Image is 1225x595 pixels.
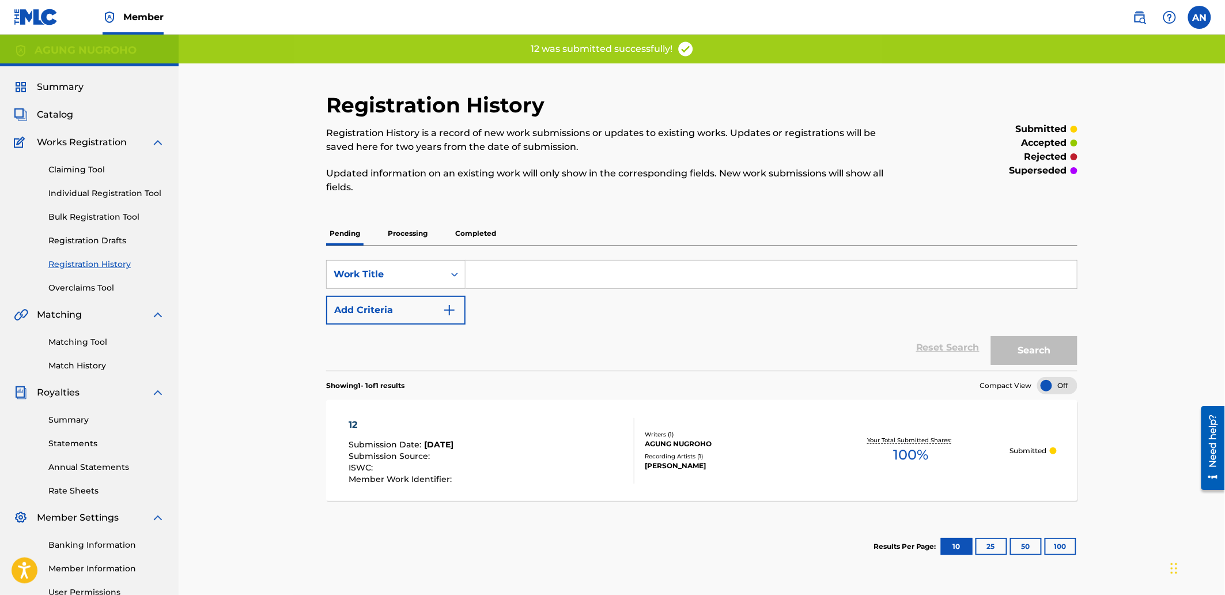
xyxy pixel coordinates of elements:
[349,451,433,461] span: Submission Source :
[452,221,500,246] p: Completed
[645,430,813,439] div: Writers ( 1 )
[14,108,28,122] img: Catalog
[14,9,58,25] img: MLC Logo
[14,511,28,525] img: Member Settings
[1167,540,1225,595] iframe: Chat Widget
[349,418,455,432] div: 12
[48,438,165,450] a: Statements
[48,539,165,551] a: Banking Information
[48,563,165,575] a: Member Information
[151,308,165,322] img: expand
[14,80,84,94] a: SummarySummary
[48,235,165,247] a: Registration Drafts
[326,167,905,194] p: Updated information on an existing work will only show in the corresponding fields. New work subm...
[326,126,905,154] p: Registration History is a record of new work submissions or updates to existing works. Updates or...
[326,221,364,246] p: Pending
[151,511,165,525] img: expand
[48,414,165,426] a: Summary
[48,282,165,294] a: Overclaims Tool
[1010,538,1042,555] button: 50
[349,439,424,450] span: Submission Date :
[326,296,466,325] button: Add Criteria
[1171,551,1178,586] div: Drag
[37,108,73,122] span: Catalog
[976,538,1007,555] button: 25
[645,452,813,461] div: Recording Artists ( 1 )
[349,462,376,473] span: ISWC :
[1016,122,1067,136] p: submitted
[1010,446,1046,456] p: Submitted
[14,308,28,322] img: Matching
[1163,10,1177,24] img: help
[48,187,165,199] a: Individual Registration Tool
[14,80,28,94] img: Summary
[1022,136,1067,150] p: accepted
[48,258,165,270] a: Registration History
[334,268,437,281] div: Work Title
[326,400,1077,501] a: 12Submission Date:[DATE]Submission Source:ISWC:Member Work Identifier:Writers (1)AGUNG NUGROHORec...
[1188,6,1211,29] div: User Menu
[48,211,165,223] a: Bulk Registration Tool
[151,386,165,400] img: expand
[48,485,165,497] a: Rate Sheets
[349,474,455,484] span: Member Work Identifier :
[1010,164,1067,178] p: superseded
[1024,150,1067,164] p: rejected
[37,308,82,322] span: Matching
[326,381,404,391] p: Showing 1 - 1 of 1 results
[1128,6,1151,29] a: Public Search
[326,260,1077,371] form: Search Form
[443,303,456,317] img: 9d2ae6d4665cec9f34b9.svg
[151,135,165,149] img: expand
[123,10,164,24] span: Member
[1158,6,1181,29] div: Help
[48,336,165,348] a: Matching Tool
[645,461,813,471] div: [PERSON_NAME]
[424,439,453,450] span: [DATE]
[1045,538,1076,555] button: 100
[645,439,813,449] div: AGUNG NUGROHO
[894,445,929,465] span: 100 %
[37,135,127,149] span: Works Registration
[326,92,550,118] h2: Registration History
[48,461,165,473] a: Annual Statements
[868,436,955,445] p: Your Total Submitted Shares:
[531,42,672,56] p: 12 was submitted successfully!
[37,386,80,400] span: Royalties
[37,80,84,94] span: Summary
[103,10,116,24] img: Top Rightsholder
[14,108,73,122] a: CatalogCatalog
[14,386,28,400] img: Royalties
[677,40,694,58] img: access
[874,541,939,552] p: Results Per Page:
[1193,401,1225,494] iframe: Resource Center
[980,381,1032,391] span: Compact View
[37,511,119,525] span: Member Settings
[48,360,165,372] a: Match History
[941,538,973,555] button: 10
[384,221,431,246] p: Processing
[14,135,29,149] img: Works Registration
[1133,10,1147,24] img: search
[48,164,165,176] a: Claiming Tool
